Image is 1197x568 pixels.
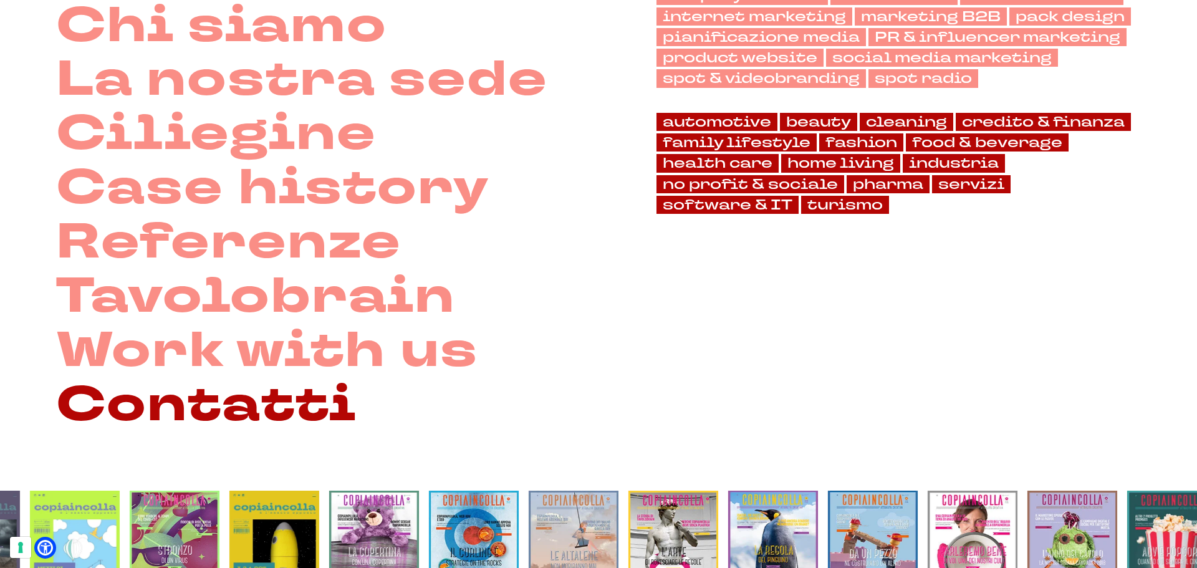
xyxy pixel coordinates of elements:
[860,113,953,131] a: cleaning
[656,133,817,152] a: family lifestyle
[868,69,978,87] a: spot radio
[656,154,779,172] a: health care
[855,7,1007,26] a: marketing B2B
[1009,7,1131,26] a: pack design
[656,113,777,131] a: automotive
[780,113,857,131] a: beauty
[56,161,489,216] a: Case history
[847,175,930,193] a: pharma
[956,113,1131,131] a: credito & finanza
[56,324,478,378] a: Work with us
[56,216,401,270] a: Referenze
[656,196,799,214] a: software & IT
[56,53,548,107] a: La nostra sede
[906,133,1069,152] a: food & beverage
[56,107,377,161] a: Ciliegine
[10,537,31,558] button: Le tue preferenze relative al consenso per le tecnologie di tracciamento
[656,69,866,87] a: spot & videobranding
[903,154,1005,172] a: industria
[56,378,357,433] a: Contatti
[801,196,889,214] a: turismo
[656,49,824,67] a: product website
[656,7,852,26] a: internet marketing
[932,175,1011,193] a: servizi
[37,540,53,556] a: Open Accessibility Menu
[656,175,844,193] a: no profit & sociale
[819,133,903,152] a: fashion
[656,28,866,46] a: pianificazione media
[56,270,455,324] a: Tavolobrain
[868,28,1127,46] a: PR & influencer marketing
[781,154,900,172] a: home living
[826,49,1058,67] a: social media marketing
